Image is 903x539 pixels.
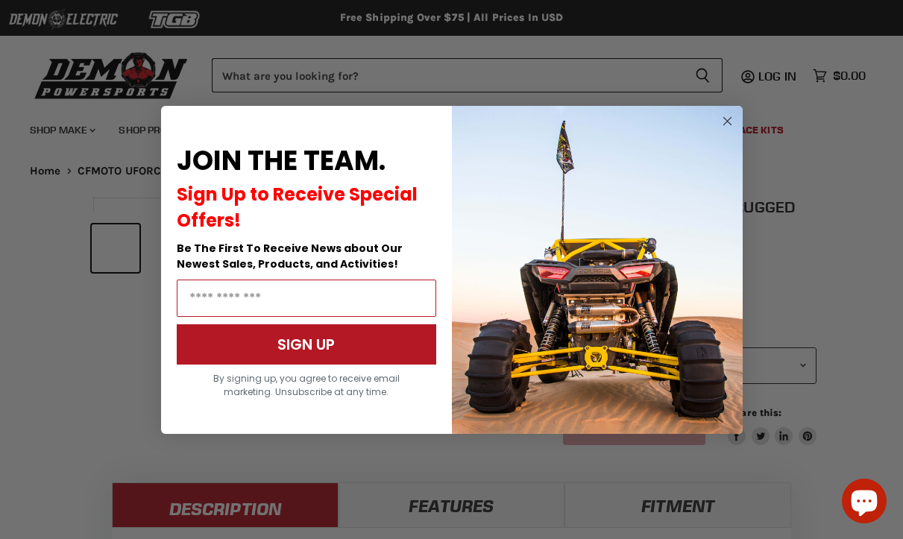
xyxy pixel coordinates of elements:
span: By signing up, you agree to receive email marketing. Unsubscribe at any time. [213,372,400,398]
inbox-online-store-chat: Shopify online store chat [837,479,891,527]
img: a9095488-b6e7-41ba-879d-588abfab540b.jpeg [452,106,743,434]
span: Sign Up to Receive Special Offers! [177,182,418,233]
span: Be The First To Receive News about Our Newest Sales, Products, and Activities! [177,241,403,271]
span: JOIN THE TEAM. [177,142,386,180]
button: SIGN UP [177,324,436,365]
button: Close dialog [718,112,737,130]
input: Email Address [177,280,436,317]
